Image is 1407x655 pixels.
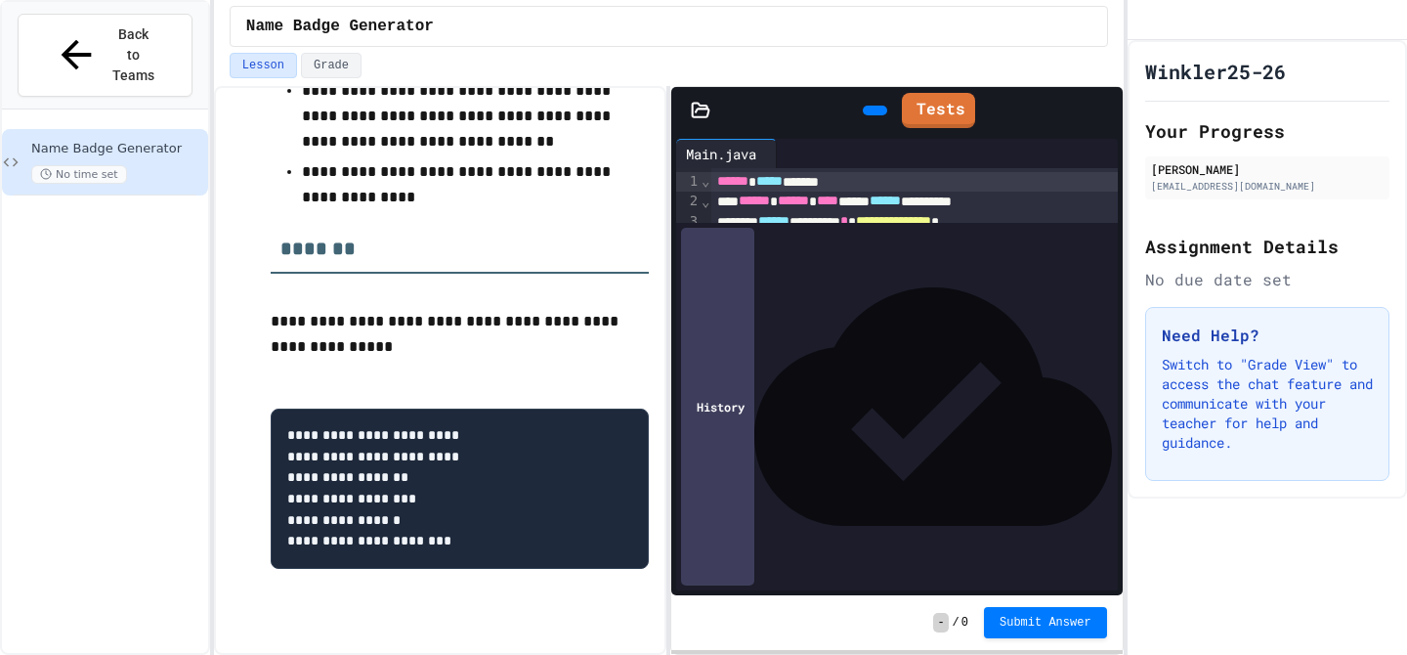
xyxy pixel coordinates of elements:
[1145,268,1389,291] div: No due date set
[1000,615,1091,631] span: Submit Answer
[110,24,156,86] span: Back to Teams
[31,165,127,184] span: No time set
[1145,233,1389,260] h2: Assignment Details
[1151,160,1384,178] div: [PERSON_NAME]
[984,607,1107,638] button: Submit Answer
[676,172,701,192] div: 1
[701,173,710,189] span: Fold line
[681,228,754,586] div: History
[676,139,777,168] div: Main.java
[1145,117,1389,145] h2: Your Progress
[953,615,959,631] span: /
[31,141,204,157] span: Name Badge Generator
[1162,355,1373,453] p: Switch to "Grade View" to access the chat feature and communicate with your teacher for help and ...
[1162,324,1373,347] h3: Need Help?
[246,15,434,38] span: Name Badge Generator
[676,212,701,232] div: 3
[933,613,948,633] span: -
[1151,179,1384,194] div: [EMAIL_ADDRESS][DOMAIN_NAME]
[1145,58,1286,85] h1: Winkler25-26
[230,53,297,78] button: Lesson
[961,615,968,631] span: 0
[301,53,362,78] button: Grade
[676,144,766,164] div: Main.java
[701,194,710,209] span: Fold line
[902,93,975,128] a: Tests
[18,14,192,97] button: Back to Teams
[676,192,701,211] div: 2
